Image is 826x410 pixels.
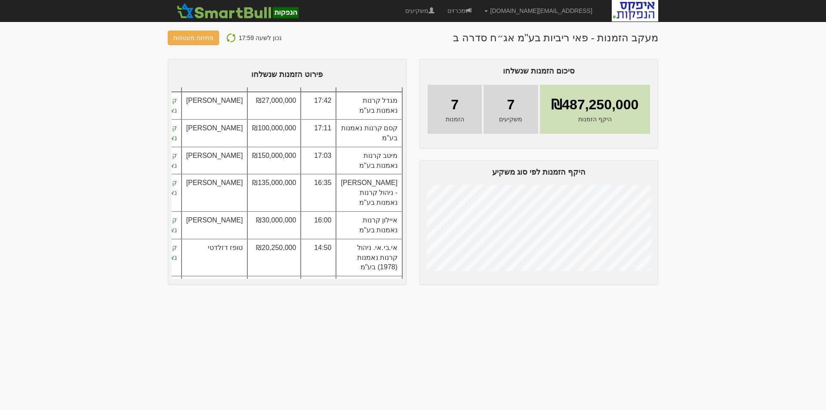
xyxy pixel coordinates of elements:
td: ₪150,000,000 [247,147,301,175]
td: [PERSON_NAME] [182,212,248,239]
td: ₪100,000,000 [247,120,301,147]
img: SmartBull Logo [174,2,301,19]
td: 13:34 [301,276,336,314]
span: היקף הזמנות [578,115,612,123]
span: סיכום הזמנות שנשלחו [503,67,575,75]
td: [PERSON_NAME] [182,120,248,147]
td: קסם קרנות נאמנות בע"מ [336,120,402,147]
span: פירוט הזמנות שנשלחו [251,70,323,79]
td: ₪27,000,000 [247,92,301,120]
td: ₪25,000,000 [247,276,301,314]
h1: מעקב הזמנות - פאי ריביות בע"מ אג״ח סדרה ב [453,32,658,43]
td: ₪30,000,000 [247,212,301,239]
td: 17:11 [301,120,336,147]
td: מגדל קרנות נאמנות בע"מ [336,92,402,120]
td: [PERSON_NAME] [182,174,248,212]
button: פתיחת מעטפות [168,31,219,45]
td: 14:50 [301,239,336,277]
td: 17:03 [301,147,336,175]
td: איילון קרנות נאמנות בע"מ [336,212,402,239]
span: 7 [451,95,459,115]
span: 7 [507,95,515,115]
span: היקף הזמנות לפי סוג משקיע [492,168,586,176]
td: [PERSON_NAME] [182,92,248,120]
span: משקיעים [499,115,522,123]
p: נכון לשעה 17:59 [239,32,282,43]
td: מיטב קרנות נאמנות בע"מ [336,147,402,175]
td: 16:35 [301,174,336,212]
td: 16:00 [301,212,336,239]
span: הזמנות [446,115,464,123]
td: 17:42 [301,92,336,120]
td: טופז דזלדטי [182,239,248,277]
td: ₪20,250,000 [247,239,301,277]
img: refresh-icon.png [226,33,236,43]
td: [PERSON_NAME] [182,276,248,314]
td: מור ניהול קרנות נאמנות (2013) בע"מ [336,276,402,314]
td: [PERSON_NAME] - ניהול קרנות נאמנות בע"מ [336,174,402,212]
td: אי.בי.אי. ניהול קרנות נאמנות (1978) בע"מ [336,239,402,277]
span: ₪487,250,000 [551,95,638,115]
td: [PERSON_NAME] [182,147,248,175]
td: ₪135,000,000 [247,174,301,212]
